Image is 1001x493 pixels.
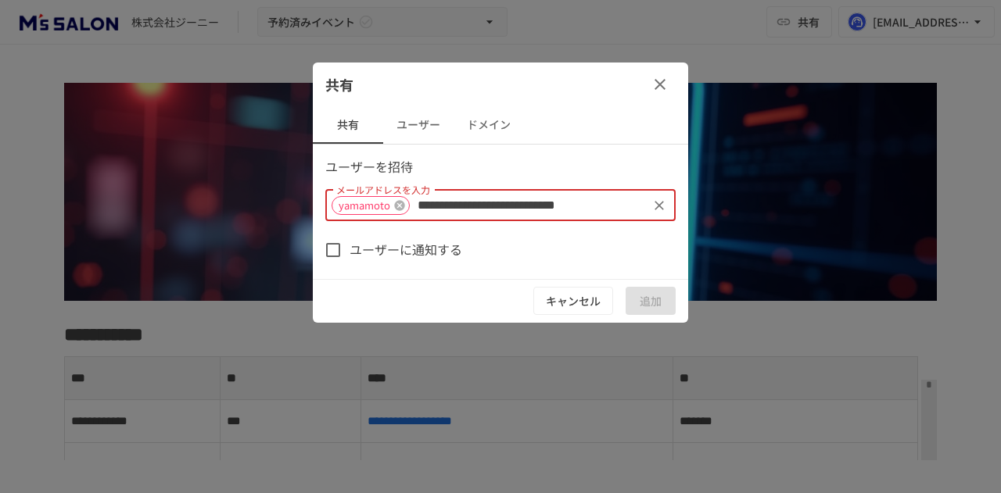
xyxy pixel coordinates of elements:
div: yamamoto [332,196,410,215]
span: yamamoto [332,196,396,214]
button: ユーザー [383,106,454,144]
span: ユーザーに通知する [350,240,462,260]
button: 共有 [313,106,383,144]
button: ドメイン [454,106,524,144]
label: メールアドレスを入力 [336,183,430,196]
button: キャンセル [533,287,613,316]
button: クリア [648,195,670,216]
div: 共有 [313,63,688,106]
p: ユーザーを招待 [325,157,676,177]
